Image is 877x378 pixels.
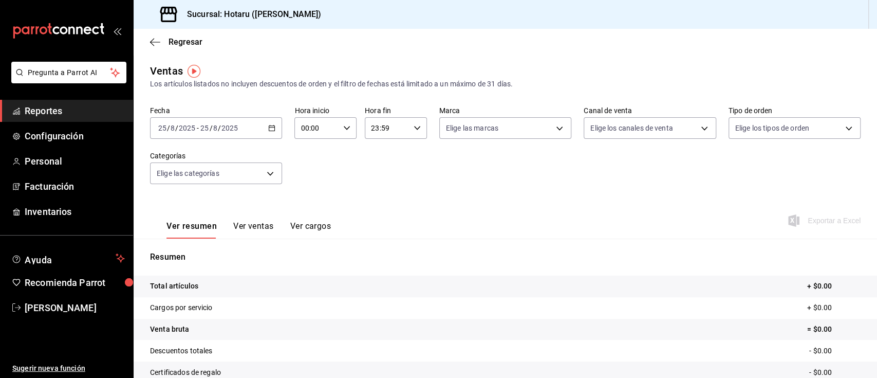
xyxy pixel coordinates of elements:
span: Reportes [25,104,125,118]
span: Regresar [169,37,202,47]
input: -- [158,124,167,132]
label: Hora inicio [294,107,357,114]
span: Pregunta a Parrot AI [28,67,110,78]
button: open_drawer_menu [113,27,121,35]
span: Elige los tipos de orden [735,123,809,133]
span: Recomienda Parrot [25,276,125,290]
input: ---- [178,124,196,132]
span: Personal [25,154,125,168]
p: Certificados de regalo [150,367,221,378]
span: Configuración [25,129,125,143]
p: + $0.00 [807,281,861,292]
p: - $0.00 [809,346,861,356]
p: Resumen [150,251,861,263]
button: Ver cargos [290,221,331,239]
img: Tooltip marker [188,65,200,78]
span: Elige las marcas [446,123,498,133]
button: Pregunta a Parrot AI [11,62,126,83]
span: / [209,124,212,132]
span: / [218,124,221,132]
span: / [167,124,170,132]
p: Total artículos [150,281,198,292]
span: Sugerir nueva función [12,363,125,374]
button: Regresar [150,37,202,47]
span: - [197,124,199,132]
p: Venta bruta [150,324,189,335]
span: Elige las categorías [157,168,219,178]
div: Ventas [150,63,183,79]
div: navigation tabs [166,221,331,239]
span: / [175,124,178,132]
a: Pregunta a Parrot AI [7,75,126,85]
span: Facturación [25,179,125,193]
span: Inventarios [25,205,125,219]
p: Descuentos totales [150,346,212,356]
p: = $0.00 [807,324,861,335]
label: Fecha [150,107,282,114]
p: + $0.00 [807,302,861,313]
span: [PERSON_NAME] [25,301,125,315]
span: Ayuda [25,252,111,264]
input: ---- [221,124,238,132]
span: Elige los canales de venta [590,123,673,133]
input: -- [213,124,218,132]
label: Canal de venta [584,107,716,114]
div: Los artículos listados no incluyen descuentos de orden y el filtro de fechas está limitado a un m... [150,79,861,89]
button: Ver ventas [233,221,274,239]
p: - $0.00 [809,367,861,378]
label: Hora fin [365,107,427,114]
p: Cargos por servicio [150,302,213,313]
label: Tipo de orden [729,107,861,114]
h3: Sucursal: Hotaru ([PERSON_NAME]) [179,8,321,21]
input: -- [200,124,209,132]
input: -- [170,124,175,132]
label: Categorías [150,152,282,159]
label: Marca [439,107,571,114]
button: Ver resumen [166,221,217,239]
